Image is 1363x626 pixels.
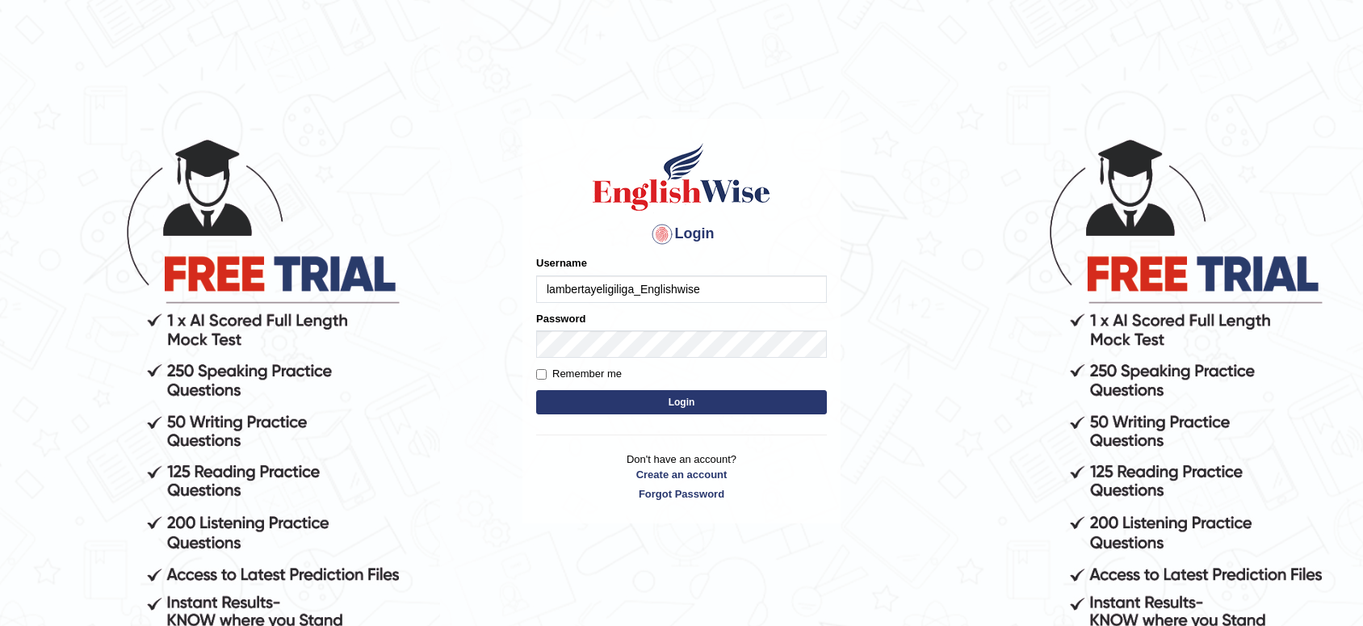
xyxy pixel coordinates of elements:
[589,141,774,213] img: Logo of English Wise sign in for intelligent practice with AI
[536,486,827,502] a: Forgot Password
[536,221,827,247] h4: Login
[536,366,622,382] label: Remember me
[536,467,827,482] a: Create an account
[536,311,585,326] label: Password
[536,369,547,380] input: Remember me
[536,255,587,271] label: Username
[536,452,827,502] p: Don't have an account?
[536,390,827,414] button: Login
